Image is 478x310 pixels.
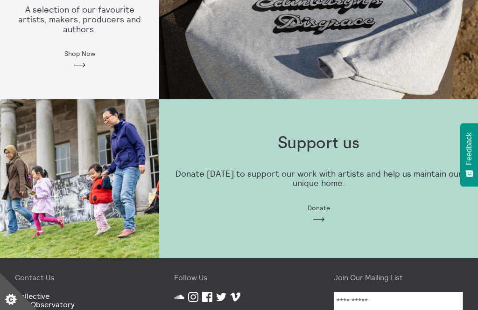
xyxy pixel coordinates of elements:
span: Feedback [465,132,473,165]
h4: Follow Us [174,273,303,282]
h4: Join Our Mailing List [334,273,463,282]
h4: Contact Us [15,273,144,282]
button: Feedback - Show survey [460,123,478,186]
span: Donate [308,204,330,212]
p: Donate [DATE] to support our work with artists and help us maintain our unique home. [174,169,463,188]
p: A selection of our favourite artists, makers, producers and authors. [15,5,144,34]
span: Shop Now [64,50,95,57]
h1: Support us [278,134,359,153]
